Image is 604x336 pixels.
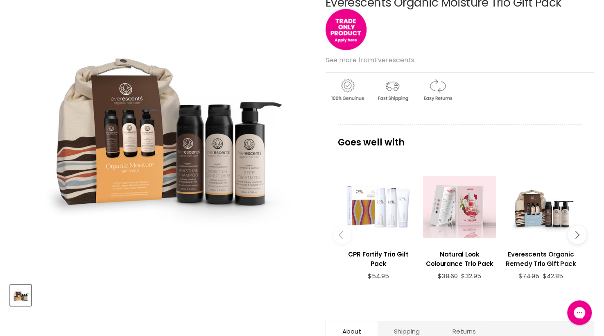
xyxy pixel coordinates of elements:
span: $42.85 [543,272,563,280]
img: Everescents Organic Moisture Trio Gift Pack [11,286,30,305]
img: genuine.gif [326,77,369,102]
span: See more from [326,55,414,65]
span: $38.60 [438,272,458,280]
a: Everescents [374,55,414,65]
a: View product:CPR Fortify Trio Gift Pack [342,243,415,272]
p: Goes well with [338,125,582,152]
img: shipping.gif [371,77,414,102]
img: returns.gif [416,77,459,102]
button: Everescents Organic Moisture Trio Gift Pack [10,285,31,306]
h3: Everescents Organic Remedy Trio Gift Pack [504,250,577,268]
span: $74.95 [518,272,539,280]
a: View product:Everescents Organic Remedy Trio Gift Pack [504,243,577,272]
span: $54.95 [368,272,389,280]
iframe: Gorgias live chat messenger [563,297,596,328]
h3: CPR Fortify Trio Gift Pack [342,250,415,268]
span: $32.95 [461,272,481,280]
a: View product:Natural Look Colourance Trio Pack [423,243,496,272]
img: tradeonly_small.jpg [326,9,366,50]
h3: Natural Look Colourance Trio Pack [423,250,496,268]
div: Product thumbnails [9,282,312,306]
